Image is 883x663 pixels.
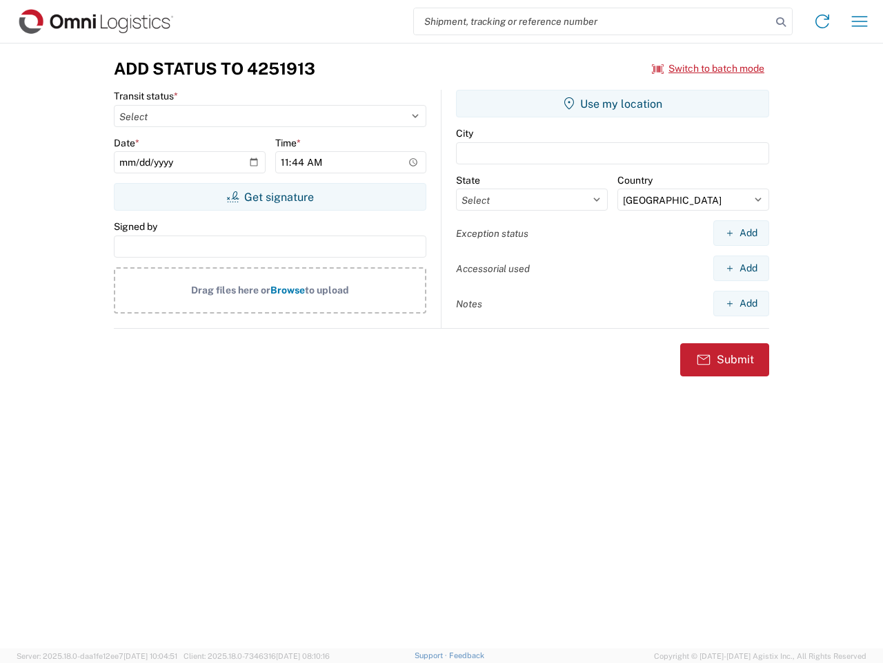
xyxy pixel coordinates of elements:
a: Support [415,651,449,660]
input: Shipment, tracking or reference number [414,8,771,35]
span: Browse [270,285,305,296]
label: Date [114,137,139,149]
span: Copyright © [DATE]-[DATE] Agistix Inc., All Rights Reserved [654,650,866,662]
label: Country [617,174,653,186]
button: Add [713,220,769,246]
label: Accessorial used [456,262,530,275]
label: City [456,127,473,140]
span: [DATE] 08:10:16 [276,652,330,660]
label: Notes [456,298,482,310]
button: Add [713,291,769,316]
label: Signed by [114,220,157,233]
span: to upload [305,285,349,296]
button: Use my location [456,90,769,117]
button: Get signature [114,183,426,211]
button: Submit [680,343,769,376]
span: [DATE] 10:04:51 [123,652,177,660]
span: Drag files here or [191,285,270,296]
h3: Add Status to 4251913 [114,59,315,79]
label: State [456,174,480,186]
label: Time [275,137,301,149]
button: Switch to batch mode [652,57,764,80]
span: Server: 2025.18.0-daa1fe12ee7 [17,652,177,660]
button: Add [713,256,769,281]
label: Exception status [456,227,528,240]
a: Feedback [449,651,484,660]
span: Client: 2025.18.0-7346316 [183,652,330,660]
label: Transit status [114,90,178,102]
